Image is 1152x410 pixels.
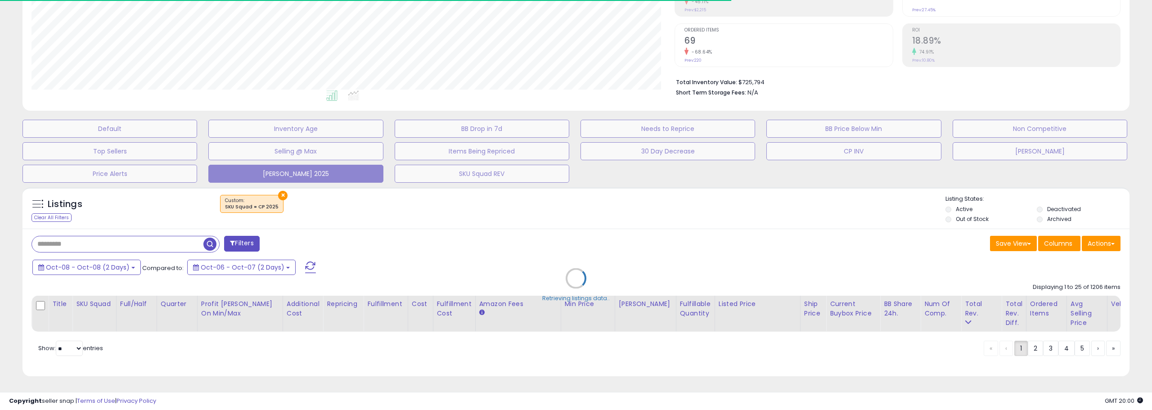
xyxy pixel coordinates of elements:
[208,165,383,183] button: [PERSON_NAME] 2025
[684,7,706,13] small: Prev: $2,215
[22,120,197,138] button: Default
[580,142,755,160] button: 30 Day Decrease
[22,142,197,160] button: Top Sellers
[912,58,935,63] small: Prev: 10.80%
[953,142,1127,160] button: [PERSON_NAME]
[9,396,42,405] strong: Copyright
[395,142,569,160] button: Items Being Repriced
[9,397,156,405] div: seller snap | |
[912,28,1120,33] span: ROI
[912,36,1120,48] h2: 18.89%
[676,78,737,86] b: Total Inventory Value:
[117,396,156,405] a: Privacy Policy
[542,294,610,302] div: Retrieving listings data..
[22,165,197,183] button: Price Alerts
[676,76,1114,87] li: $725,794
[77,396,115,405] a: Terms of Use
[688,49,712,55] small: -68.64%
[1105,396,1143,405] span: 2025-10-8 20:00 GMT
[916,49,934,55] small: 74.91%
[912,7,936,13] small: Prev: 27.45%
[684,36,892,48] h2: 69
[676,89,746,96] b: Short Term Storage Fees:
[208,142,383,160] button: Selling @ Max
[208,120,383,138] button: Inventory Age
[395,120,569,138] button: BB Drop in 7d
[766,142,941,160] button: CP INV
[684,28,892,33] span: Ordered Items
[684,58,702,63] small: Prev: 220
[766,120,941,138] button: BB Price Below Min
[580,120,755,138] button: Needs to Reprice
[747,88,758,97] span: N/A
[395,165,569,183] button: SKU Squad REV
[953,120,1127,138] button: Non Competitive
